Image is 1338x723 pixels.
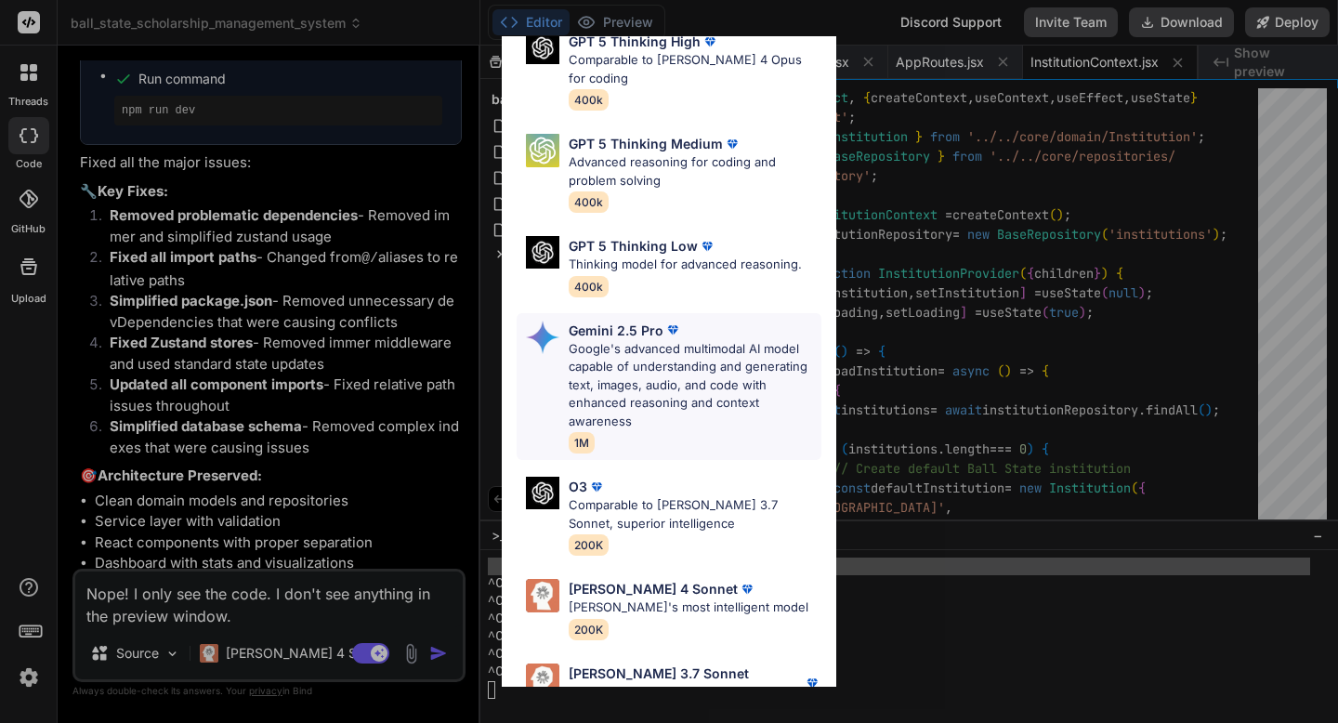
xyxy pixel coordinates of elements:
span: 200K [569,534,609,556]
p: [PERSON_NAME] 4 Sonnet [569,579,738,598]
p: Google's advanced multimodal AI model capable of understanding and generating text, images, audio... [569,340,821,431]
span: 400k [569,191,609,213]
p: [PERSON_NAME]'s most intelligent model [569,598,808,617]
img: premium [738,580,756,598]
img: Pick Models [526,32,559,64]
img: Pick Models [526,134,559,167]
p: GPT 5 Thinking Medium [569,134,723,153]
p: Comparable to [PERSON_NAME] 3.7 Sonnet, superior intelligence [569,496,821,532]
span: 1M [569,432,595,454]
img: premium [587,478,606,496]
img: Pick Models [526,477,559,509]
img: Pick Models [526,236,559,269]
span: 400k [569,89,609,111]
p: GPT 5 Thinking Low [569,236,698,256]
img: Pick Models [526,321,559,354]
img: premium [723,135,741,153]
img: Pick Models [526,664,559,697]
span: 200K [569,619,609,640]
p: O3 [569,477,587,496]
img: Pick Models [526,579,559,612]
img: premium [803,674,821,692]
p: Comparable to [PERSON_NAME] 4 Opus for coding [569,51,821,87]
img: premium [701,33,719,51]
p: GPT 5 Thinking High [569,32,701,51]
img: premium [663,321,682,339]
p: Thinking model for advanced reasoning. [569,256,802,274]
p: [PERSON_NAME] 3.7 Sonnet (Anthropic) [569,664,803,703]
p: Gemini 2.5 Pro [569,321,663,340]
img: premium [698,237,716,256]
span: 400k [569,276,609,297]
p: Advanced reasoning for coding and problem solving [569,153,821,190]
